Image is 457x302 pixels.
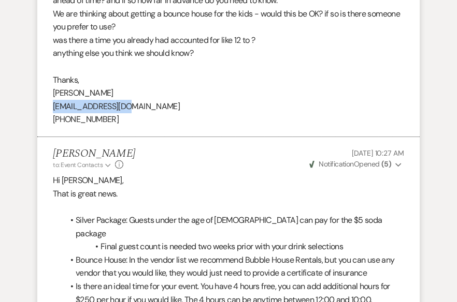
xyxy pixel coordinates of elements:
[53,73,404,87] p: Thanks,
[53,86,404,100] p: [PERSON_NAME]
[53,160,112,170] button: to: Event Contacts
[63,253,404,280] li: Bounce House: In the vendor list we recommend Bubble House Rentals, but you can use any vendor th...
[53,147,135,160] h5: [PERSON_NAME]
[53,34,404,47] p: was there a time you already had accounted for like 12 to ?
[53,174,404,187] p: Hi [PERSON_NAME],
[53,100,404,113] p: [EMAIL_ADDRESS][DOMAIN_NAME]
[63,240,404,253] li: Final guest count is needed two weeks prior with your drink selections
[53,187,404,201] p: That is great news.
[53,7,404,34] p: We are thinking about getting a bounce house for the kids - would this be OK? if so is there some...
[308,159,404,170] button: NotificationOpened (5)
[53,113,404,126] p: [PHONE_NUMBER]
[309,159,391,169] span: Opened
[381,159,391,169] strong: ( 5 )
[352,148,404,158] span: [DATE] 10:27 AM
[63,214,404,240] li: Silver Package: Guests under the age of [DEMOGRAPHIC_DATA] can pay for the $5 soda package
[53,161,103,169] span: to: Event Contacts
[53,47,404,60] p: anything else you think we should know?
[319,159,353,169] span: Notification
